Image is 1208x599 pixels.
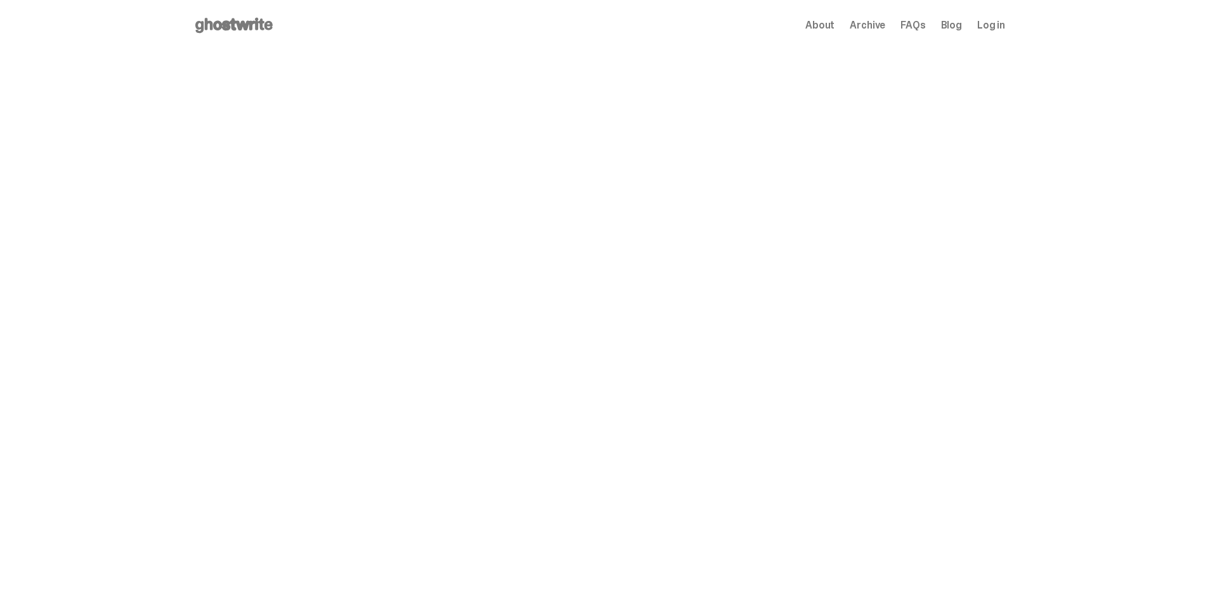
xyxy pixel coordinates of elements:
[850,20,885,30] a: Archive
[977,20,1005,30] a: Log in
[941,20,962,30] a: Blog
[805,20,835,30] a: About
[900,20,925,30] a: FAQs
